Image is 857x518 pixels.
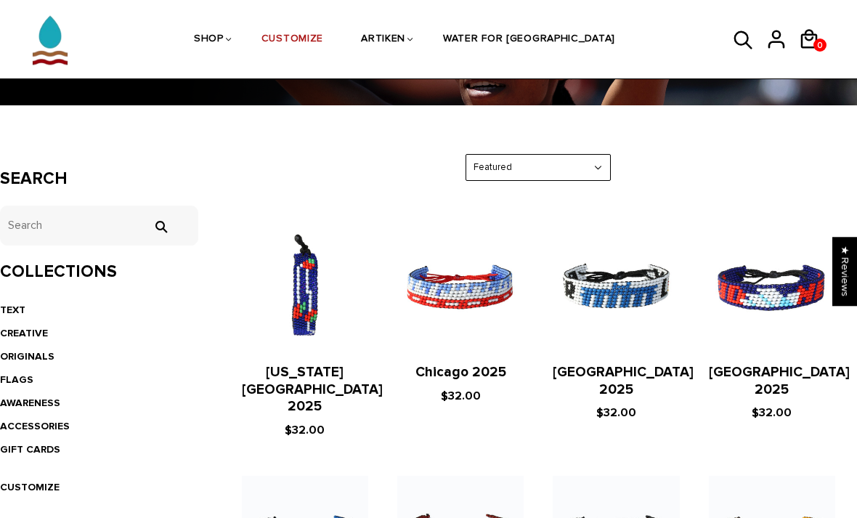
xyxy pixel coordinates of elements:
[285,423,325,437] span: $32.00
[415,364,506,381] a: Chicago 2025
[813,36,826,54] span: 0
[194,1,224,78] a: SHOP
[832,237,857,306] div: Click to open Judge.me floating reviews tab
[361,1,405,78] a: ARTIKEN
[813,39,826,52] a: 0
[443,1,615,78] a: WATER FOR [GEOGRAPHIC_DATA]
[242,364,383,416] a: [US_STATE][GEOGRAPHIC_DATA] 2025
[261,1,323,78] a: CUSTOMIZE
[553,364,694,398] a: [GEOGRAPHIC_DATA] 2025
[752,405,792,420] span: $32.00
[441,389,481,403] span: $32.00
[709,364,850,398] a: [GEOGRAPHIC_DATA] 2025
[596,405,636,420] span: $32.00
[146,220,175,233] input: Search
